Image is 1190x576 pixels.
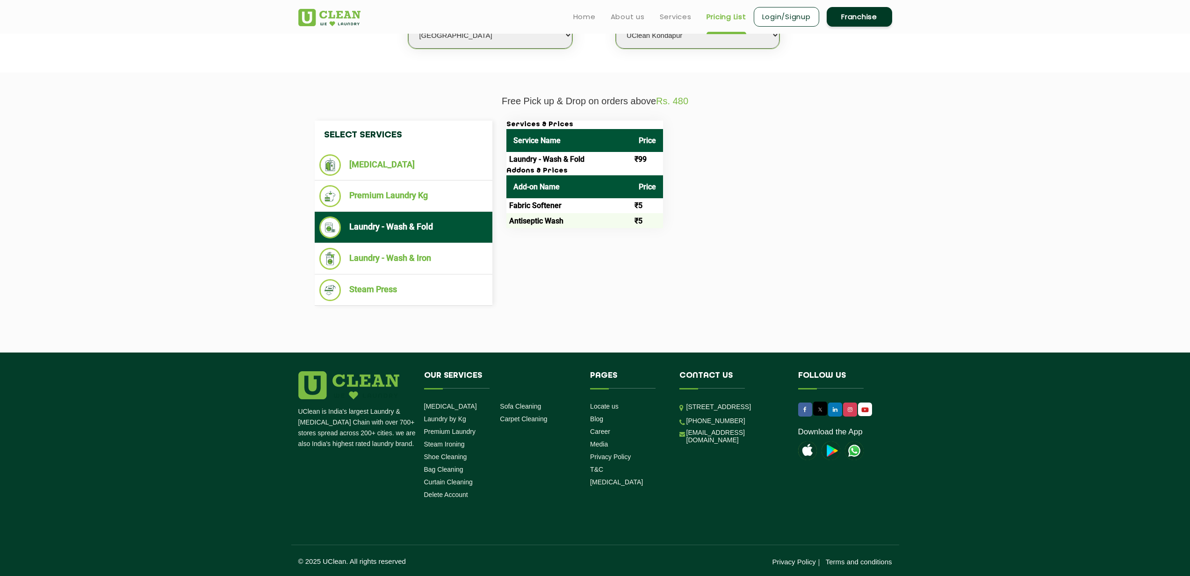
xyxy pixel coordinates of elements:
[298,9,361,26] img: UClean Laundry and Dry Cleaning
[772,558,815,566] a: Privacy Policy
[319,216,341,238] img: Laundry - Wash & Fold
[424,440,465,448] a: Steam Ironing
[506,175,632,198] th: Add-on Name
[506,198,632,213] td: Fabric Softener
[506,129,632,152] th: Service Name
[590,453,631,461] a: Privacy Policy
[798,441,817,460] img: apple-icon.png
[319,248,341,270] img: Laundry - Wash & Iron
[506,121,663,129] h3: Services & Prices
[506,152,632,167] td: Laundry - Wash & Fold
[424,491,468,498] a: Delete Account
[798,427,863,437] a: Download the App
[827,7,892,27] a: Franchise
[660,11,692,22] a: Services
[859,405,871,415] img: UClean Laundry and Dry Cleaning
[590,440,608,448] a: Media
[319,216,488,238] li: Laundry - Wash & Fold
[845,441,864,460] img: UClean Laundry and Dry Cleaning
[754,7,819,27] a: Login/Signup
[798,371,880,389] h4: Follow us
[424,403,477,410] a: [MEDICAL_DATA]
[424,428,476,435] a: Premium Laundry
[590,403,619,410] a: Locate us
[424,415,466,423] a: Laundry by Kg
[686,417,745,425] a: [PHONE_NUMBER]
[506,167,663,175] h3: Addons & Prices
[424,453,467,461] a: Shoe Cleaning
[319,154,341,176] img: Dry Cleaning
[319,279,341,301] img: Steam Press
[298,557,595,565] p: © 2025 UClean. All rights reserved
[590,428,610,435] a: Career
[424,371,577,389] h4: Our Services
[590,466,603,473] a: T&C
[632,129,663,152] th: Price
[826,558,892,566] a: Terms and conditions
[632,198,663,213] td: ₹5
[611,11,645,22] a: About us
[319,248,488,270] li: Laundry - Wash & Iron
[590,478,643,486] a: [MEDICAL_DATA]
[319,185,488,207] li: Premium Laundry Kg
[686,402,784,412] p: [STREET_ADDRESS]
[298,371,399,399] img: logo.png
[679,371,784,389] h4: Contact us
[298,96,892,107] p: Free Pick up & Drop on orders above
[500,403,541,410] a: Sofa Cleaning
[573,11,596,22] a: Home
[590,415,603,423] a: Blog
[707,11,746,22] a: Pricing List
[424,478,473,486] a: Curtain Cleaning
[319,279,488,301] li: Steam Press
[590,371,665,389] h4: Pages
[632,213,663,228] td: ₹5
[822,441,840,460] img: playstoreicon.png
[319,154,488,176] li: [MEDICAL_DATA]
[686,429,784,444] a: [EMAIL_ADDRESS][DOMAIN_NAME]
[500,415,547,423] a: Carpet Cleaning
[319,185,341,207] img: Premium Laundry Kg
[632,152,663,167] td: ₹99
[298,406,417,449] p: UClean is India's largest Laundry & [MEDICAL_DATA] Chain with over 700+ stores spread across 200+...
[506,213,632,228] td: Antiseptic Wash
[656,96,688,106] span: Rs. 480
[632,175,663,198] th: Price
[315,121,492,150] h4: Select Services
[424,466,463,473] a: Bag Cleaning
